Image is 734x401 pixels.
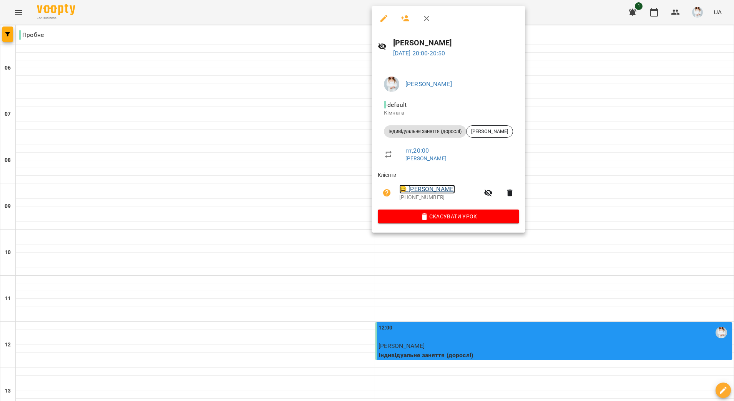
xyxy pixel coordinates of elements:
[405,147,429,154] a: пт , 20:00
[466,125,513,138] div: [PERSON_NAME]
[378,171,519,210] ul: Клієнти
[384,212,513,221] span: Скасувати Урок
[405,155,447,161] a: [PERSON_NAME]
[384,109,513,117] p: Кімната
[393,50,445,57] a: [DATE] 20:00-20:50
[399,194,479,201] p: [PHONE_NUMBER]
[399,185,455,194] a: 😀 [PERSON_NAME]
[467,128,513,135] span: [PERSON_NAME]
[405,80,452,88] a: [PERSON_NAME]
[393,37,519,49] h6: [PERSON_NAME]
[378,210,519,223] button: Скасувати Урок
[384,128,466,135] span: Індивідуальне заняття (дорослі)
[384,77,399,92] img: 31cba75fe2bd3cb19472609ed749f4b6.jpg
[384,101,408,108] span: - default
